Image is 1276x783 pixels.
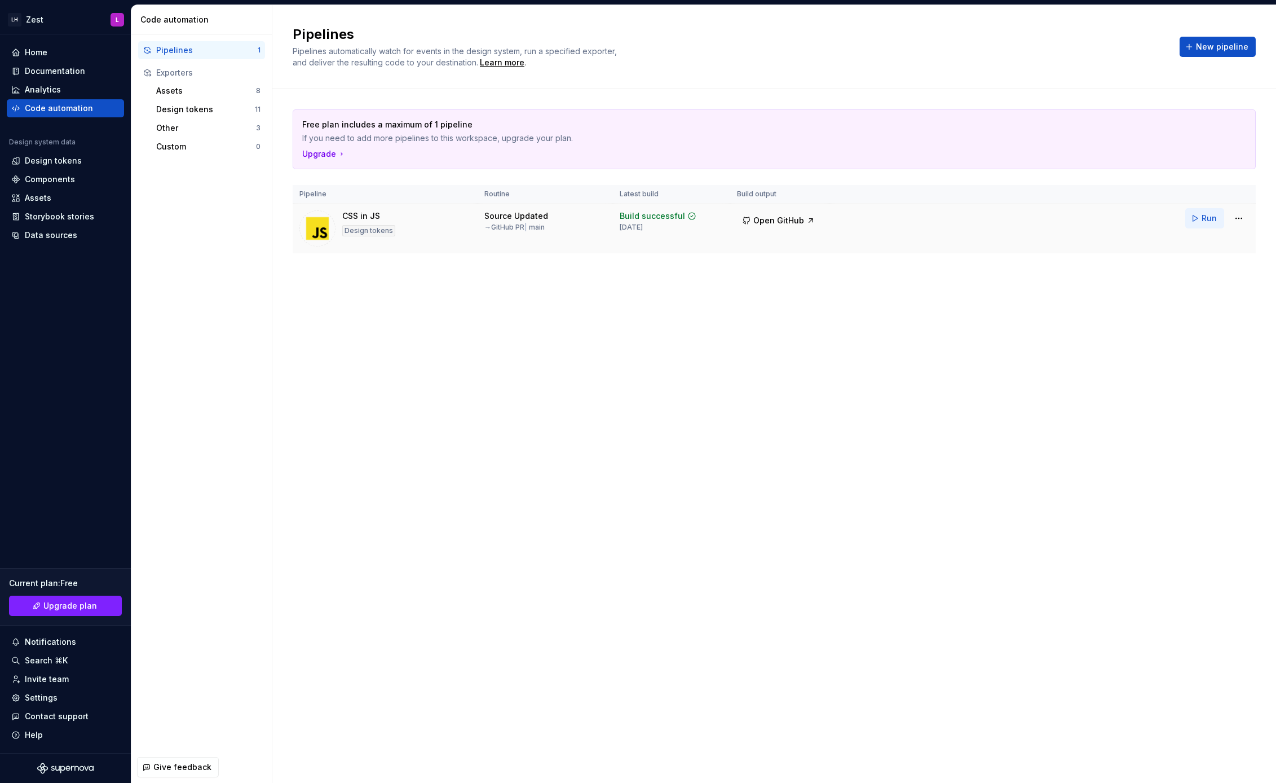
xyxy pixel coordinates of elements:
[25,674,69,685] div: Invite team
[258,46,261,55] div: 1
[2,7,129,32] button: LHZestL
[1180,37,1256,57] button: New pipeline
[8,13,21,27] div: LH
[7,81,124,99] a: Analytics
[7,189,124,207] a: Assets
[620,210,685,222] div: Build successful
[1185,208,1224,228] button: Run
[9,596,122,616] button: Upgrade plan
[484,210,548,222] div: Source Updated
[342,225,395,236] div: Design tokens
[256,142,261,151] div: 0
[7,689,124,707] a: Settings
[478,59,526,67] span: .
[9,138,76,147] div: Design system data
[25,174,75,185] div: Components
[25,65,85,77] div: Documentation
[25,47,47,58] div: Home
[256,124,261,133] div: 3
[25,155,82,166] div: Design tokens
[137,757,219,777] button: Give feedback
[7,726,124,744] button: Help
[152,82,265,100] button: Assets8
[737,217,820,227] a: Open GitHub
[156,104,255,115] div: Design tokens
[484,223,545,232] div: → GitHub PR main
[37,763,94,774] svg: Supernova Logo
[1202,213,1217,224] span: Run
[156,141,256,152] div: Custom
[156,122,256,134] div: Other
[293,25,1166,43] h2: Pipelines
[7,652,124,670] button: Search ⌘K
[26,14,43,25] div: Zest
[524,223,527,231] span: |
[255,105,261,114] div: 11
[152,119,265,137] button: Other3
[480,57,524,68] a: Learn more
[613,185,730,204] th: Latest build
[737,210,820,231] button: Open GitHub
[7,62,124,80] a: Documentation
[25,230,77,241] div: Data sources
[156,45,258,56] div: Pipelines
[153,762,211,773] span: Give feedback
[753,215,804,226] span: Open GitHub
[140,14,267,25] div: Code automation
[138,41,265,59] button: Pipelines1
[25,192,51,204] div: Assets
[293,46,619,67] span: Pipelines automatically watch for events in the design system, run a specified exporter, and deli...
[9,578,122,589] div: Current plan : Free
[7,152,124,170] a: Design tokens
[7,99,124,117] a: Code automation
[25,84,61,95] div: Analytics
[302,133,1167,144] p: If you need to add more pipelines to this workspace, upgrade your plan.
[25,655,68,666] div: Search ⌘K
[25,636,76,648] div: Notifications
[7,633,124,651] button: Notifications
[116,15,119,24] div: L
[152,138,265,156] button: Custom0
[7,208,124,226] a: Storybook stories
[620,223,643,232] div: [DATE]
[25,103,93,114] div: Code automation
[25,729,43,741] div: Help
[25,211,94,222] div: Storybook stories
[7,43,124,61] a: Home
[7,170,124,188] a: Components
[156,67,261,78] div: Exporters
[1196,41,1248,52] span: New pipeline
[293,185,478,204] th: Pipeline
[302,148,346,160] button: Upgrade
[7,226,124,244] a: Data sources
[156,85,256,96] div: Assets
[256,86,261,95] div: 8
[25,692,58,703] div: Settings
[25,711,89,722] div: Contact support
[43,600,97,612] span: Upgrade plan
[152,100,265,118] button: Design tokens11
[730,185,829,204] th: Build output
[342,210,380,222] div: CSS in JS
[7,670,124,688] a: Invite team
[478,185,613,204] th: Routine
[7,707,124,725] button: Contact support
[302,119,1167,130] p: Free plan includes a maximum of 1 pipeline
